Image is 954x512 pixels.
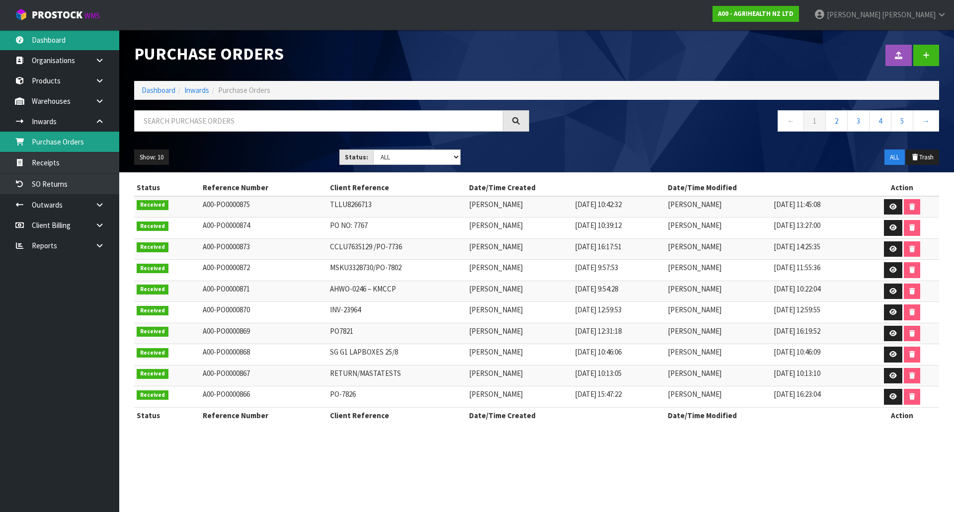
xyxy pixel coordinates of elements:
td: A00-PO0000875 [200,196,327,218]
a: 3 [847,110,870,132]
td: PO NO: 7767 [327,218,467,239]
span: Received [137,390,168,400]
span: [DATE] 11:55:36 [774,263,820,272]
span: [PERSON_NAME] [827,10,880,19]
td: A00-PO0000874 [200,218,327,239]
span: [DATE] 16:19:52 [774,326,820,336]
span: [DATE] 10:22:04 [774,284,820,293]
td: SG G1 LAPBOXES 25/8 [327,344,467,366]
th: Client Reference [327,180,467,196]
span: [PERSON_NAME] [469,368,523,378]
span: [DATE] 10:39:12 [575,220,622,230]
td: RETURN/MASTATESTS [327,365,467,386]
span: [DATE] 10:13:10 [774,368,820,378]
span: [PERSON_NAME] [469,284,523,293]
td: A00-PO0000871 [200,281,327,302]
span: [PERSON_NAME] [668,347,721,357]
span: Received [137,348,168,358]
span: [PERSON_NAME] [668,368,721,378]
span: [PERSON_NAME] [469,347,523,357]
td: PO-7826 [327,386,467,408]
span: ProStock [32,8,82,21]
td: PO7821 [327,323,467,344]
th: Action [865,180,939,196]
span: [DATE] 11:45:08 [774,200,820,209]
td: A00-PO0000866 [200,386,327,408]
th: Client Reference [327,407,467,423]
span: [PERSON_NAME] [668,284,721,293]
th: Date/Time Modified [665,407,865,423]
td: A00-PO0000869 [200,323,327,344]
img: cube-alt.png [15,8,27,21]
span: Received [137,221,168,231]
th: Reference Number [200,180,327,196]
td: INV-23964 [327,302,467,323]
span: [PERSON_NAME] [469,326,523,336]
td: TLLU8266713 [327,196,467,218]
th: Date/Time Modified [665,180,865,196]
span: Received [137,369,168,379]
span: [DATE] 9:54:28 [575,284,618,293]
small: WMS [84,11,100,20]
strong: Status: [345,153,368,161]
td: A00-PO0000873 [200,238,327,260]
button: Trash [906,149,939,165]
th: Status [134,180,200,196]
span: [DATE] 13:27:00 [774,220,820,230]
span: [DATE] 16:17:51 [575,242,622,251]
a: ← [778,110,804,132]
a: 1 [803,110,826,132]
td: A00-PO0000870 [200,302,327,323]
span: [DATE] 10:46:06 [575,347,622,357]
span: [DATE] 12:31:18 [575,326,622,336]
nav: Page navigation [544,110,939,135]
span: [PERSON_NAME] [668,220,721,230]
span: Received [137,285,168,294]
span: [DATE] 9:57:53 [575,263,618,272]
span: Received [137,327,168,337]
td: CCLU7635129 /PO-7736 [327,238,467,260]
a: → [913,110,939,132]
span: [DATE] 16:23:04 [774,389,820,399]
a: Dashboard [142,85,175,95]
span: [PERSON_NAME] [469,200,523,209]
td: AHWO-0246 – KMCCP [327,281,467,302]
button: ALL [884,149,905,165]
th: Date/Time Created [467,180,666,196]
span: [DATE] 14:25:35 [774,242,820,251]
span: [PERSON_NAME] [668,200,721,209]
span: [PERSON_NAME] [668,242,721,251]
a: 5 [891,110,913,132]
span: [PERSON_NAME] [469,242,523,251]
td: A00-PO0000872 [200,260,327,281]
span: [PERSON_NAME] [469,389,523,399]
span: Received [137,264,168,274]
th: Action [865,407,939,423]
span: [PERSON_NAME] [882,10,936,19]
th: Date/Time Created [467,407,666,423]
button: Show: 10 [134,149,169,165]
span: [DATE] 15:47:22 [575,389,622,399]
h1: Purchase Orders [134,45,529,63]
span: Received [137,242,168,252]
span: [DATE] 12:59:53 [575,305,622,314]
span: Received [137,306,168,316]
th: Reference Number [200,407,327,423]
span: [PERSON_NAME] [668,305,721,314]
a: A00 - AGRIHEALTH NZ LTD [713,6,799,22]
span: [PERSON_NAME] [469,305,523,314]
span: [PERSON_NAME] [668,389,721,399]
strong: A00 - AGRIHEALTH NZ LTD [718,9,794,18]
td: A00-PO0000868 [200,344,327,366]
span: [DATE] 10:42:32 [575,200,622,209]
input: Search purchase orders [134,110,503,132]
span: [PERSON_NAME] [469,220,523,230]
span: [PERSON_NAME] [668,326,721,336]
a: 2 [825,110,848,132]
span: [DATE] 10:13:05 [575,368,622,378]
a: 4 [869,110,891,132]
th: Status [134,407,200,423]
td: A00-PO0000867 [200,365,327,386]
span: Purchase Orders [218,85,270,95]
span: [PERSON_NAME] [668,263,721,272]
